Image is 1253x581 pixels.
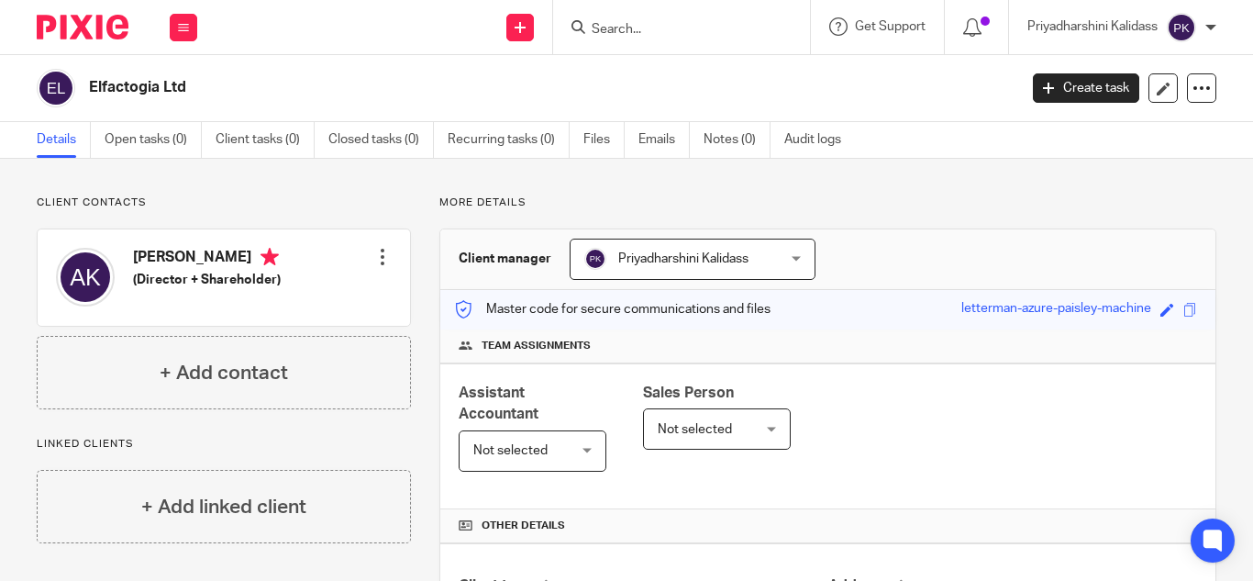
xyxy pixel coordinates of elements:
span: Not selected [658,423,732,436]
a: Open tasks (0) [105,122,202,158]
span: Get Support [855,20,926,33]
h4: [PERSON_NAME] [133,248,281,271]
a: Emails [638,122,690,158]
img: svg%3E [584,248,606,270]
img: Pixie [37,15,128,39]
p: Priyadharshini Kalidass [1027,17,1158,36]
a: Files [583,122,625,158]
input: Search [590,22,755,39]
h3: Client manager [459,250,551,268]
a: Client tasks (0) [216,122,315,158]
span: Other details [482,519,565,533]
div: letterman-azure-paisley-machine [961,299,1151,320]
h5: (Director + Shareholder) [133,271,281,289]
p: Linked clients [37,437,411,452]
span: Priyadharshini Kalidass [618,252,748,265]
span: Assistant Accountant [459,385,538,421]
h2: Elfactogia Ltd [89,78,822,97]
span: Not selected [473,444,548,457]
h4: + Add linked client [141,493,306,521]
h4: + Add contact [160,359,288,387]
p: More details [439,196,1216,210]
img: svg%3E [56,248,115,307]
p: Master code for secure communications and files [454,300,771,318]
a: Create task [1033,73,1139,103]
p: Client contacts [37,196,411,210]
a: Notes (0) [704,122,771,158]
i: Primary [261,248,279,266]
span: Sales Person [643,385,734,400]
img: svg%3E [1167,13,1196,42]
a: Audit logs [784,122,855,158]
span: Team assignments [482,339,591,353]
a: Recurring tasks (0) [448,122,570,158]
img: svg%3E [37,69,75,107]
a: Details [37,122,91,158]
a: Closed tasks (0) [328,122,434,158]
